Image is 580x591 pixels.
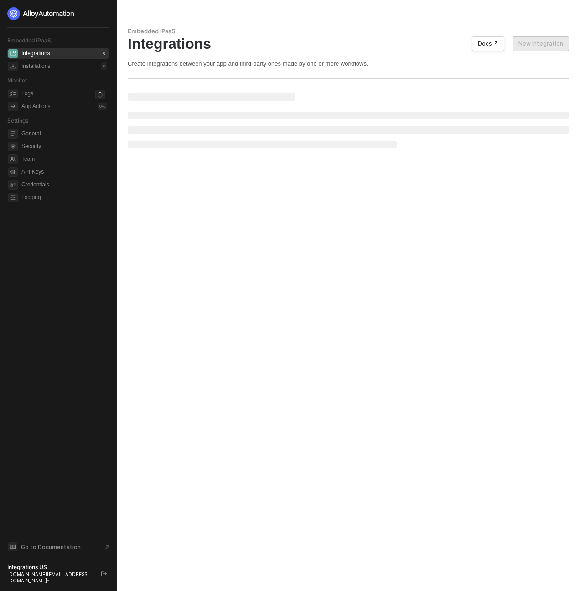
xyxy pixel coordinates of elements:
span: Security [21,141,107,152]
button: Docs ↗ [472,36,504,51]
span: document-arrow [103,543,112,552]
div: Logs [21,90,33,98]
span: Embedded iPaaS [7,37,51,44]
div: 0 [101,50,107,57]
span: Monitor [7,77,27,84]
div: Installations [21,62,50,70]
div: Embedded iPaaS [128,27,569,35]
span: integrations [8,49,18,58]
span: team [8,154,18,164]
span: icon-app-actions [8,102,18,111]
span: security [8,142,18,151]
span: Settings [7,117,28,124]
span: Go to Documentation [21,543,81,551]
span: logout [101,571,107,576]
span: icon-logs [8,89,18,98]
span: General [21,128,107,139]
span: icon-loader [95,90,105,99]
span: credentials [8,180,18,190]
span: documentation [8,542,17,551]
div: Integrations [21,50,50,57]
img: logo [7,7,75,20]
span: logging [8,193,18,202]
span: API Keys [21,166,107,177]
div: Integrations [128,35,569,52]
span: installations [8,62,18,71]
a: logo [7,7,109,20]
div: Create integrations between your app and third-party ones made by one or more workflows. [128,60,569,67]
div: Integrations US [7,564,93,571]
span: Team [21,154,107,164]
span: Logging [21,192,107,203]
button: New Integration [513,36,569,51]
span: api-key [8,167,18,177]
div: App Actions [21,103,50,110]
span: general [8,129,18,139]
div: [DOMAIN_NAME][EMAIL_ADDRESS][DOMAIN_NAME] • [7,571,93,584]
div: 0 [101,62,107,70]
a: Knowledge Base [7,541,109,552]
span: Credentials [21,179,107,190]
div: Docs ↗ [478,40,498,47]
div: 0 % [98,103,107,110]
